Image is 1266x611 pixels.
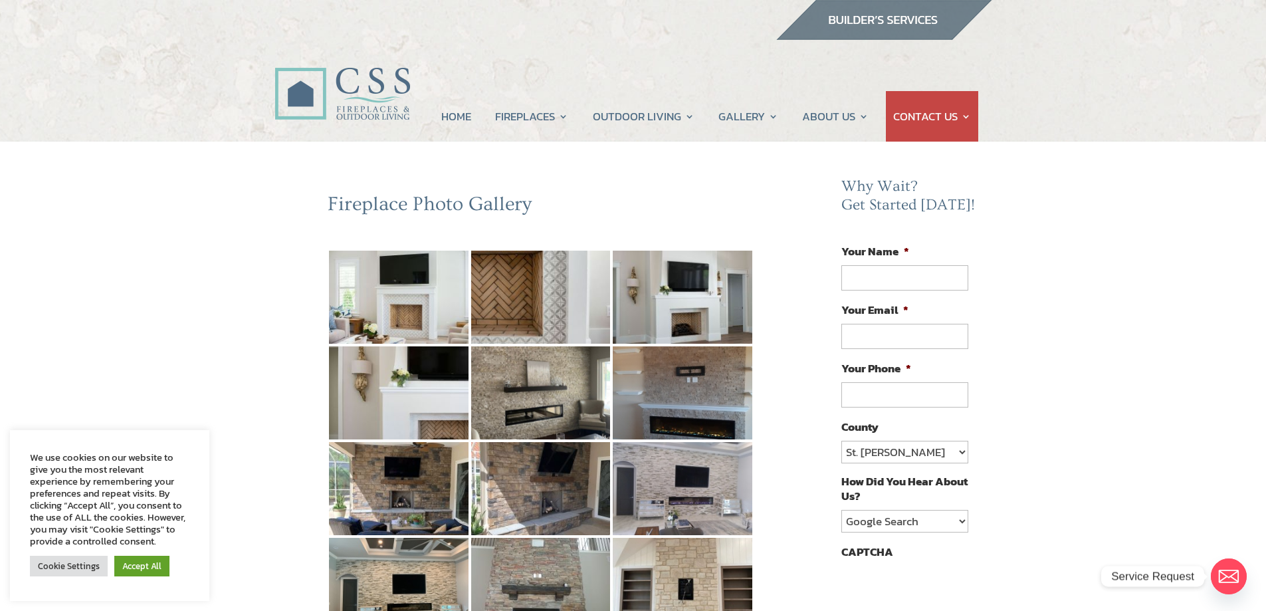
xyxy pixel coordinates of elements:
div: We use cookies on our website to give you the most relevant experience by remembering your prefer... [30,451,189,547]
img: 1 [329,251,469,344]
img: 8 [471,442,611,535]
img: 6 [613,346,752,439]
img: 5 [471,346,611,439]
label: Your Email [841,303,908,317]
label: How Did You Hear About Us? [841,474,968,503]
a: builder services construction supply [776,27,992,45]
img: 7 [329,442,469,535]
img: 9 [613,442,752,535]
a: Email [1211,558,1247,594]
label: CAPTCHA [841,545,893,559]
a: FIREPLACES [495,91,568,142]
img: CSS Fireplaces & Outdoor Living (Formerly Construction Solutions & Supply)- Jacksonville Ormond B... [274,31,410,127]
h2: Fireplace Photo Gallery [328,192,754,223]
label: County [841,420,879,434]
a: Accept All [114,556,169,576]
a: CONTACT US [893,91,971,142]
a: ABOUT US [802,91,869,142]
a: HOME [441,91,471,142]
img: 3 [613,251,752,344]
a: Cookie Settings [30,556,108,576]
img: 2 [471,251,611,344]
a: OUTDOOR LIVING [593,91,694,142]
label: Your Phone [841,361,911,376]
img: 4 [329,346,469,439]
h2: Why Wait? Get Started [DATE]! [841,178,978,221]
a: GALLERY [718,91,778,142]
label: Your Name [841,244,909,259]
